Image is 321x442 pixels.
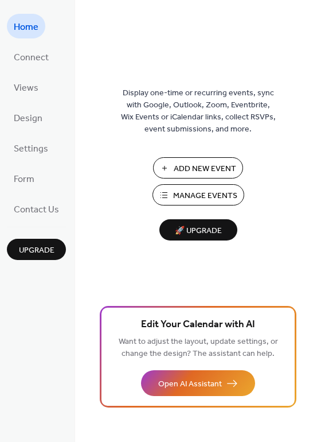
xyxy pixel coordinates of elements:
[7,196,66,221] a: Contact Us
[7,135,55,160] a: Settings
[14,170,34,188] span: Form
[19,245,54,257] span: Upgrade
[158,378,222,390] span: Open AI Assistant
[7,44,56,69] a: Connect
[159,219,237,241] button: 🚀 Upgrade
[14,49,49,67] span: Connect
[7,75,45,99] a: Views
[14,110,42,127] span: Design
[14,79,38,97] span: Views
[7,14,45,38] a: Home
[121,87,276,135] span: Display one-time or recurring events, sync with Google, Outlook, Zoom, Eventbrite, Wix Events or ...
[7,239,66,260] button: Upgrade
[141,370,255,396] button: Open AI Assistant
[7,166,41,191] a: Form
[141,317,255,333] span: Edit Your Calendar with AI
[153,157,243,179] button: Add New Event
[14,201,59,219] span: Contact Us
[173,190,237,202] span: Manage Events
[152,184,244,206] button: Manage Events
[174,163,236,175] span: Add New Event
[7,105,49,130] a: Design
[166,223,230,239] span: 🚀 Upgrade
[119,334,278,362] span: Want to adjust the layout, update settings, or change the design? The assistant can help.
[14,140,48,158] span: Settings
[14,18,38,36] span: Home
